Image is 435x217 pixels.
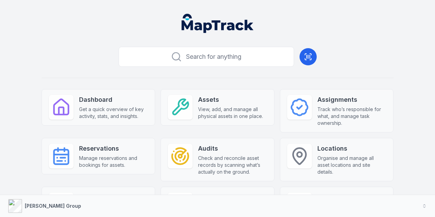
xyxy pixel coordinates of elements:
[317,193,387,202] strong: Reports
[42,138,155,174] a: ReservationsManage reservations and bookings for assets.
[317,144,387,153] strong: Locations
[171,14,265,33] nav: Global
[79,155,148,169] span: Manage reservations and bookings for assets.
[198,95,267,105] strong: Assets
[79,193,148,202] strong: People
[119,47,294,67] button: Search for anything
[161,89,274,126] a: AssetsView, add, and manage all physical assets in one place.
[79,106,148,120] span: Get a quick overview of key activity, stats, and insights.
[186,52,241,62] span: Search for anything
[198,106,267,120] span: View, add, and manage all physical assets in one place.
[317,106,387,127] span: Track who’s responsible for what, and manage task ownership.
[280,89,394,132] a: AssignmentsTrack who’s responsible for what, and manage task ownership.
[280,138,394,181] a: LocationsOrganise and manage all asset locations and site details.
[79,95,148,105] strong: Dashboard
[161,138,274,181] a: AuditsCheck and reconcile asset records by scanning what’s actually on the ground.
[79,144,148,153] strong: Reservations
[198,193,267,202] strong: Forms
[317,155,387,175] span: Organise and manage all asset locations and site details.
[317,95,387,105] strong: Assignments
[42,89,155,126] a: DashboardGet a quick overview of key activity, stats, and insights.
[198,144,267,153] strong: Audits
[198,155,267,175] span: Check and reconcile asset records by scanning what’s actually on the ground.
[25,203,81,209] strong: [PERSON_NAME] Group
